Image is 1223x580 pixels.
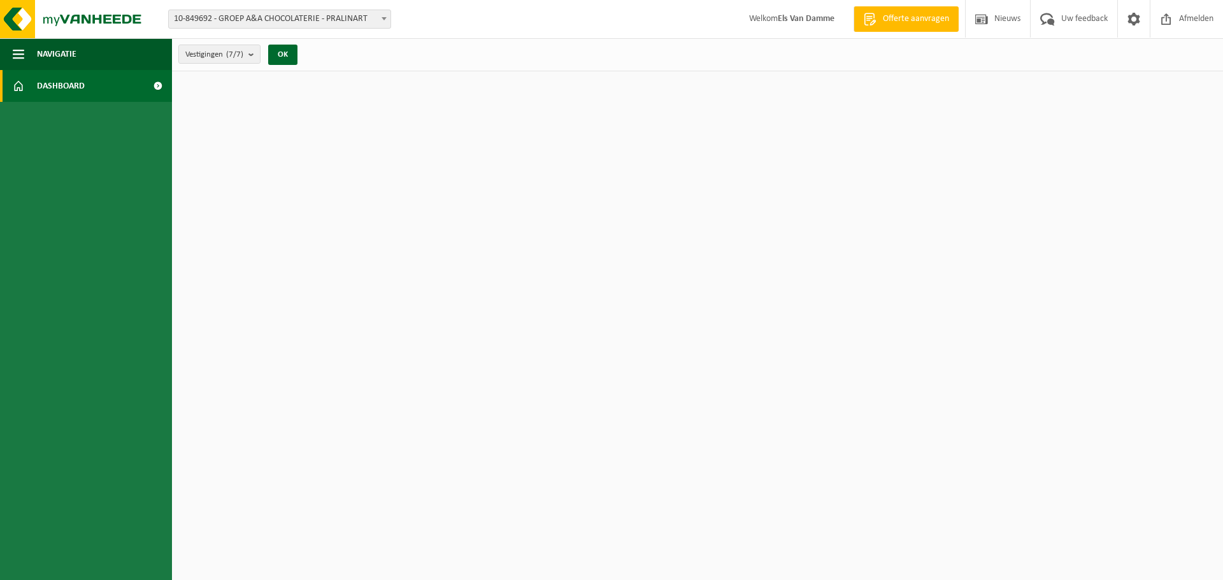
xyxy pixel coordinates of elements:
[185,45,243,64] span: Vestigingen
[880,13,952,25] span: Offerte aanvragen
[854,6,959,32] a: Offerte aanvragen
[37,38,76,70] span: Navigatie
[168,10,391,29] span: 10-849692 - GROEP A&A CHOCOLATERIE - PRALINART
[778,14,834,24] strong: Els Van Damme
[37,70,85,102] span: Dashboard
[169,10,390,28] span: 10-849692 - GROEP A&A CHOCOLATERIE - PRALINART
[226,50,243,59] count: (7/7)
[268,45,297,65] button: OK
[178,45,261,64] button: Vestigingen(7/7)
